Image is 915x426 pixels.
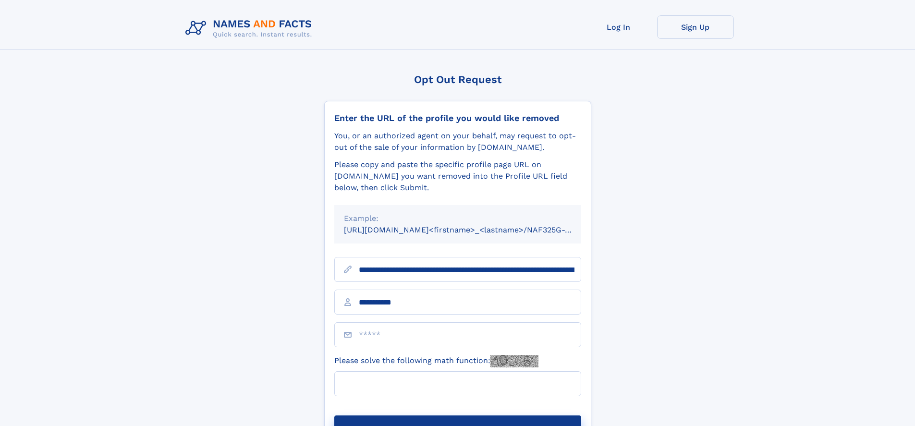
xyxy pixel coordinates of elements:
div: Please copy and paste the specific profile page URL on [DOMAIN_NAME] you want removed into the Pr... [334,159,581,194]
div: You, or an authorized agent on your behalf, may request to opt-out of the sale of your informatio... [334,130,581,153]
small: [URL][DOMAIN_NAME]<firstname>_<lastname>/NAF325G-xxxxxxxx [344,225,599,234]
div: Opt Out Request [324,73,591,85]
img: Logo Names and Facts [182,15,320,41]
div: Enter the URL of the profile you would like removed [334,113,581,123]
label: Please solve the following math function: [334,355,538,367]
a: Log In [580,15,657,39]
a: Sign Up [657,15,734,39]
div: Example: [344,213,572,224]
